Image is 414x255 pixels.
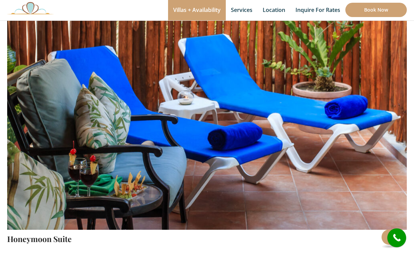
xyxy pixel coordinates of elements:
[387,228,406,247] a: call
[389,230,404,245] i: call
[345,3,407,17] a: Book Now
[7,234,72,244] a: Honeymoon Suite
[7,2,54,14] img: Awesome Logo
